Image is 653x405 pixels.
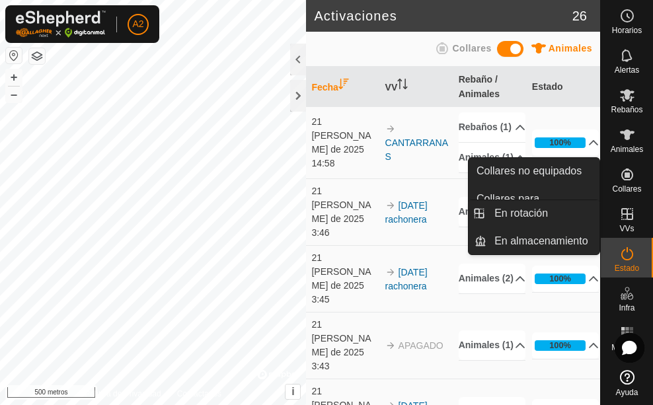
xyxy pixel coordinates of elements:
font: Collares [452,43,491,54]
font: 26 [572,9,587,23]
font: En rotación [494,207,548,219]
font: Política de Privacidad [85,389,161,398]
p-accordion-header: Animales (1) [459,143,526,172]
div: 100% [535,274,586,284]
li: En rotación [469,200,599,227]
font: En almacenamiento [494,235,588,246]
font: 14:58 [311,158,334,168]
p-accordion-header: Rebaños (1) [459,112,526,142]
div: 100% [535,340,586,351]
font: 3:45 [311,294,329,305]
button: – [6,87,22,102]
p-sorticon: Activar para ordenar [338,81,349,91]
font: Animales (2) [459,273,514,283]
a: Collares no equipados [469,158,599,184]
font: Collares [612,184,641,194]
font: VV [385,82,398,92]
font: Estado [615,264,639,273]
a: En almacenamiento [486,228,599,254]
font: Horarios [612,26,642,35]
font: 3:46 [311,227,329,238]
img: flecha [385,200,396,211]
p-sorticon: Activar para ordenar [397,81,408,91]
font: Estado [532,81,563,92]
button: Restablecer mapa [6,48,22,63]
font: + [11,70,18,84]
a: Ayuda [601,365,653,402]
font: Collares no equipados [477,165,582,176]
li: En almacenamiento [469,228,599,254]
p-accordion-header: Animales (3) [459,197,526,227]
a: Contáctanos [177,388,221,400]
button: i [286,385,300,399]
font: VVs [619,224,634,233]
font: 100% [549,274,571,283]
font: Animales [611,145,643,154]
a: Política de Privacidad [85,388,161,400]
font: 3:43 [311,361,329,371]
font: APAGADO [399,340,443,351]
font: Activaciones [314,9,397,23]
font: Animales (3) [459,206,514,217]
font: Animales (1) [459,340,514,350]
a: En rotación [486,200,599,227]
p-accordion-header: 100% [532,332,599,359]
font: 21 [PERSON_NAME] de 2025 [311,186,371,224]
div: 100% [535,137,586,148]
img: Logotipo de Gallagher [16,11,106,38]
font: Rebaño / Animales [459,74,500,99]
font: Collares para monitorizar [477,193,539,220]
p-accordion-header: 100% [532,129,599,156]
img: flecha [385,340,396,351]
img: flecha [385,267,396,277]
font: Animales [549,43,592,54]
font: 100% [549,340,571,350]
button: + [6,69,22,85]
font: Ayuda [616,388,638,397]
a: Collares para monitorizar [469,186,599,228]
font: 100% [549,137,571,147]
font: Rebaños [611,105,642,114]
font: Infra [619,303,634,313]
font: Alertas [615,65,639,75]
font: 21 [PERSON_NAME] de 2025 [311,319,371,357]
font: 21 [PERSON_NAME] de 2025 [311,252,371,291]
a: [DATE] rachonera [385,200,428,225]
font: Fecha [311,82,338,92]
font: Rebaños (1) [459,122,512,132]
button: Capas del Mapa [29,48,45,64]
a: CANTARRANAS [385,137,448,162]
font: 21 [PERSON_NAME] de 2025 [311,116,371,155]
a: [DATE] rachonera [385,267,428,291]
font: Contáctanos [177,389,221,398]
font: Animales (1) [459,152,514,163]
p-accordion-header: Animales (1) [459,330,526,360]
font: A2 [132,18,143,29]
p-accordion-header: 100% [532,266,599,292]
img: flecha [385,124,396,134]
p-accordion-header: Animales (2) [459,264,526,293]
font: i [291,386,294,397]
font: – [11,87,17,101]
font: Mapa de calor [611,343,642,360]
